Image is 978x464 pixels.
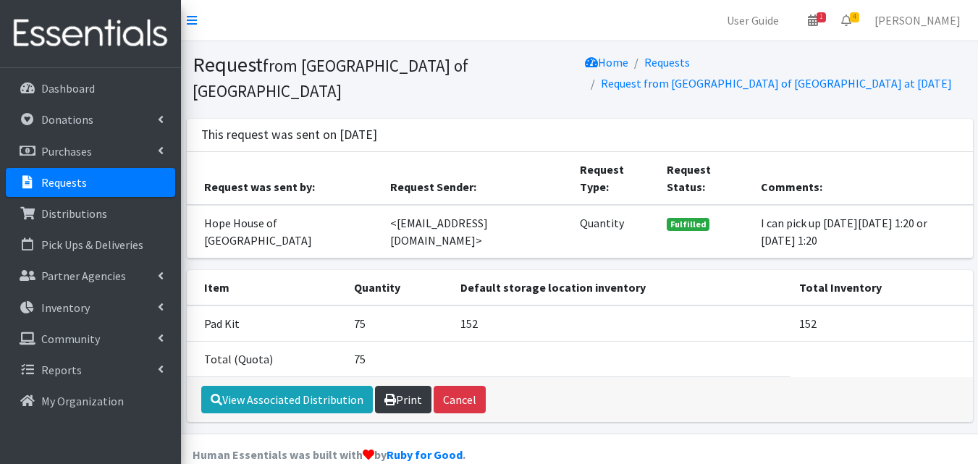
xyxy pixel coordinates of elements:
p: Purchases [41,144,92,159]
th: Total Inventory [791,270,972,305]
td: 75 [345,305,452,342]
p: Pick Ups & Deliveries [41,237,143,252]
a: Purchases [6,137,175,166]
a: Distributions [6,199,175,228]
p: Requests [41,175,87,190]
p: Inventory [41,300,90,315]
td: Total (Quota) [187,342,345,377]
a: 4 [830,6,863,35]
a: Donations [6,105,175,134]
p: Dashboard [41,81,95,96]
a: User Guide [715,6,791,35]
img: HumanEssentials [6,9,175,58]
td: <[EMAIL_ADDRESS][DOMAIN_NAME]> [381,205,571,258]
th: Request Status: [658,152,752,205]
strong: Human Essentials was built with by . [193,447,465,462]
a: [PERSON_NAME] [863,6,972,35]
button: Cancel [434,386,486,413]
a: Home [585,55,628,69]
td: Hope House of [GEOGRAPHIC_DATA] [187,205,381,258]
h3: This request was sent on [DATE] [201,127,377,143]
a: Partner Agencies [6,261,175,290]
a: Reports [6,355,175,384]
a: 1 [796,6,830,35]
p: Donations [41,112,93,127]
span: 1 [817,12,826,22]
th: Comments: [752,152,972,205]
p: Partner Agencies [41,269,126,283]
a: Print [375,386,431,413]
a: Inventory [6,293,175,322]
th: Request Sender: [381,152,571,205]
td: 152 [452,305,791,342]
p: Community [41,332,100,346]
p: Distributions [41,206,107,221]
a: Dashboard [6,74,175,103]
a: View Associated Distribution [201,386,373,413]
a: Pick Ups & Deliveries [6,230,175,259]
td: Pad Kit [187,305,345,342]
th: Item [187,270,345,305]
a: My Organization [6,387,175,416]
p: My Organization [41,394,124,408]
a: Ruby for Good [387,447,463,462]
th: Default storage location inventory [452,270,791,305]
td: Quantity [571,205,658,258]
span: Fulfilled [667,218,710,231]
span: 4 [850,12,859,22]
td: I can pick up [DATE][DATE] 1:20 or [DATE] 1:20 [752,205,972,258]
a: Requests [644,55,690,69]
p: Reports [41,363,82,377]
a: Requests [6,168,175,197]
td: 75 [345,342,452,377]
a: Request from [GEOGRAPHIC_DATA] of [GEOGRAPHIC_DATA] at [DATE] [601,76,952,90]
th: Request was sent by: [187,152,381,205]
h1: Request [193,52,575,102]
th: Quantity [345,270,452,305]
small: from [GEOGRAPHIC_DATA] of [GEOGRAPHIC_DATA] [193,55,468,101]
th: Request Type: [571,152,658,205]
td: 152 [791,305,972,342]
a: Community [6,324,175,353]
